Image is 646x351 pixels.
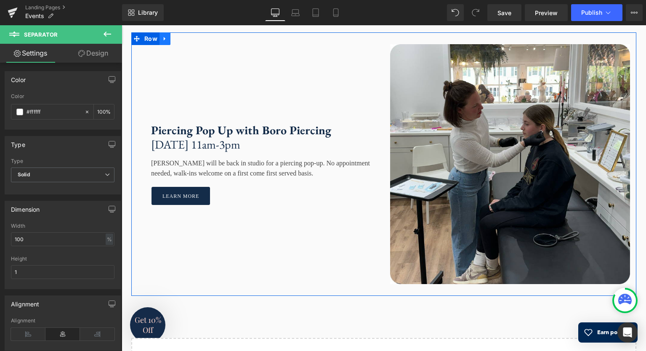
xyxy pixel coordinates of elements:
input: auto [11,265,114,279]
button: Redo [467,4,484,21]
div: [PERSON_NAME] will be back in studio for a piercing pop-up. No appointment needed, walk-ins welco... [16,126,256,153]
b: Solid [18,171,30,178]
a: learn more [30,162,88,180]
input: auto [11,232,114,246]
span: Publish [581,9,602,16]
div: Open Intercom Messenger [617,322,638,343]
div: Height [11,256,114,262]
a: Laptop [285,4,306,21]
span: Earn points [475,303,506,311]
div: % [94,104,114,119]
button: More [626,4,643,21]
strong: Piercing Pop Up with Boro Piercing [29,97,210,112]
input: Color [27,107,80,117]
div: Color [11,72,26,83]
div: Type [11,158,114,164]
div: Alignment [11,296,40,308]
span: Save [497,8,511,17]
span: Events [25,13,44,19]
span: Library [138,9,158,16]
div: Dimension [11,201,40,213]
div: Alignment [11,318,114,324]
button: Undo [447,4,464,21]
a: Preview [525,4,568,21]
a: Landing Pages [25,4,122,11]
a: Desktop [265,4,285,21]
span: learn more [41,168,77,173]
div: Width [11,223,114,229]
a: Tablet [306,4,326,21]
div: Type [11,136,25,148]
span: Row [21,7,38,20]
a: Mobile [326,4,346,21]
a: Design [63,44,124,63]
a: Expand / Collapse [38,7,49,20]
p: [DATE] 11am-3pm [29,112,256,127]
div: Color [11,93,114,99]
div: % [106,234,113,245]
button: Publish [571,4,622,21]
span: Preview [535,8,558,17]
span: Separator [24,31,58,38]
a: New Library [122,4,164,21]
